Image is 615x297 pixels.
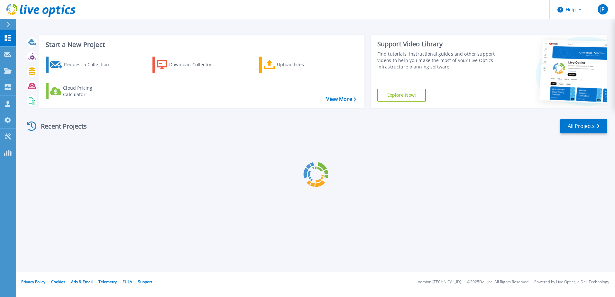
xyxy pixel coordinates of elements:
div: Support Video Library [377,40,498,48]
div: Find tutorials, instructional guides and other support videos to help you make the most of your L... [377,51,498,70]
a: Privacy Policy [21,279,45,284]
a: Telemetry [98,279,117,284]
h3: Start a New Project [46,41,356,48]
span: JP [600,7,605,12]
a: Explore Now! [377,89,426,102]
div: Request a Collection [64,58,115,71]
li: © 2025 Dell Inc. All Rights Reserved [467,280,528,284]
a: Cookies [51,279,65,284]
li: Powered by Live Optics, a Dell Technology [534,280,609,284]
div: Upload Files [277,58,328,71]
div: Download Collector [169,58,221,71]
a: Support [138,279,152,284]
div: Recent Projects [25,118,96,134]
a: All Projects [560,119,607,133]
a: Upload Files [259,57,331,73]
a: Ads & Email [71,279,93,284]
div: Cloud Pricing Calculator [63,85,115,98]
a: Download Collector [152,57,224,73]
a: Request a Collection [46,57,117,73]
li: Version: [TECHNICAL_ID] [418,280,461,284]
a: EULA [123,279,132,284]
a: View More [326,96,356,102]
a: Cloud Pricing Calculator [46,83,117,99]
